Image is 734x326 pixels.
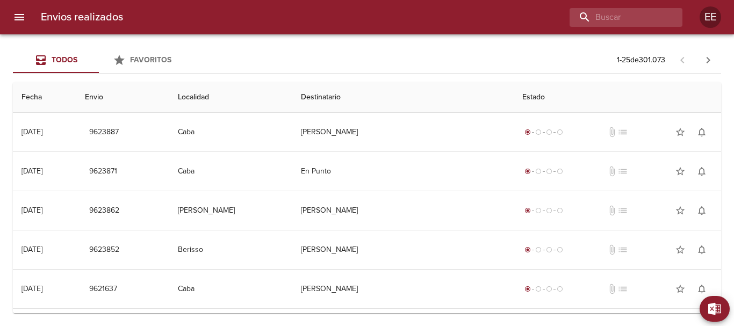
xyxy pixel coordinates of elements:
button: 9623887 [85,122,123,142]
td: En Punto [292,152,514,191]
button: Agregar a favoritos [670,200,691,221]
span: No tiene documentos adjuntos [607,284,617,294]
span: Pagina anterior [670,54,695,65]
span: radio_button_unchecked [535,129,542,135]
div: [DATE] [21,245,42,254]
button: 9623852 [85,240,124,260]
span: notifications_none [696,244,707,255]
td: [PERSON_NAME] [292,113,514,151]
button: 9623871 [85,162,121,182]
span: star_border [675,127,686,137]
td: Berisso [169,230,292,269]
span: 9623871 [89,165,117,178]
th: Envio [76,82,169,113]
div: Generado [522,244,565,255]
span: No tiene documentos adjuntos [607,244,617,255]
div: Generado [522,205,565,216]
td: [PERSON_NAME] [292,191,514,230]
span: radio_button_unchecked [557,247,563,253]
span: radio_button_checked [524,247,531,253]
span: radio_button_unchecked [546,286,552,292]
span: radio_button_unchecked [546,168,552,175]
div: [DATE] [21,284,42,293]
th: Localidad [169,82,292,113]
td: [PERSON_NAME] [292,230,514,269]
span: 9623852 [89,243,119,257]
span: radio_button_unchecked [557,286,563,292]
button: menu [6,4,32,30]
button: Agregar a favoritos [670,161,691,182]
span: notifications_none [696,166,707,177]
div: [DATE] [21,166,42,176]
span: radio_button_unchecked [546,207,552,214]
span: radio_button_unchecked [546,247,552,253]
td: [PERSON_NAME] [292,270,514,308]
div: Generado [522,127,565,137]
span: star_border [675,166,686,177]
button: 9621637 [85,279,121,299]
button: 9623862 [85,201,124,221]
span: notifications_none [696,284,707,294]
button: Activar notificaciones [691,239,713,260]
span: notifications_none [696,205,707,216]
button: Activar notificaciones [691,200,713,221]
span: No tiene pedido asociado [617,244,628,255]
span: Todos [52,55,77,64]
button: Agregar a favoritos [670,121,691,143]
td: Caba [169,152,292,191]
th: Estado [514,82,721,113]
span: 9623862 [89,204,119,218]
th: Fecha [13,82,76,113]
span: radio_button_unchecked [535,207,542,214]
span: No tiene documentos adjuntos [607,127,617,137]
td: [PERSON_NAME] [169,191,292,230]
span: 9621637 [89,282,117,296]
button: Agregar a favoritos [670,239,691,260]
button: Exportar Excel [700,296,730,322]
div: Abrir información de usuario [700,6,721,28]
span: radio_button_unchecked [535,168,542,175]
div: Generado [522,166,565,177]
span: radio_button_unchecked [535,286,542,292]
p: 1 - 25 de 301.073 [617,55,665,66]
span: radio_button_unchecked [557,168,563,175]
span: radio_button_checked [524,207,531,214]
span: radio_button_checked [524,129,531,135]
span: Favoritos [130,55,171,64]
th: Destinatario [292,82,514,113]
button: Activar notificaciones [691,278,713,300]
button: Activar notificaciones [691,121,713,143]
span: No tiene pedido asociado [617,127,628,137]
span: No tiene documentos adjuntos [607,205,617,216]
span: radio_button_unchecked [535,247,542,253]
div: [DATE] [21,127,42,136]
span: radio_button_checked [524,286,531,292]
span: star_border [675,205,686,216]
span: Pagina siguiente [695,47,721,73]
div: Tabs Envios [13,47,185,73]
span: 9623887 [89,126,119,139]
span: radio_button_unchecked [546,129,552,135]
input: buscar [570,8,664,27]
td: Caba [169,113,292,151]
div: Generado [522,284,565,294]
span: No tiene pedido asociado [617,284,628,294]
span: notifications_none [696,127,707,137]
button: Activar notificaciones [691,161,713,182]
span: No tiene pedido asociado [617,205,628,216]
span: radio_button_checked [524,168,531,175]
div: [DATE] [21,206,42,215]
span: radio_button_unchecked [557,129,563,135]
span: star_border [675,244,686,255]
span: star_border [675,284,686,294]
span: radio_button_unchecked [557,207,563,214]
h6: Envios realizados [41,9,123,26]
span: No tiene documentos adjuntos [607,166,617,177]
div: EE [700,6,721,28]
span: No tiene pedido asociado [617,166,628,177]
button: Agregar a favoritos [670,278,691,300]
td: Caba [169,270,292,308]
